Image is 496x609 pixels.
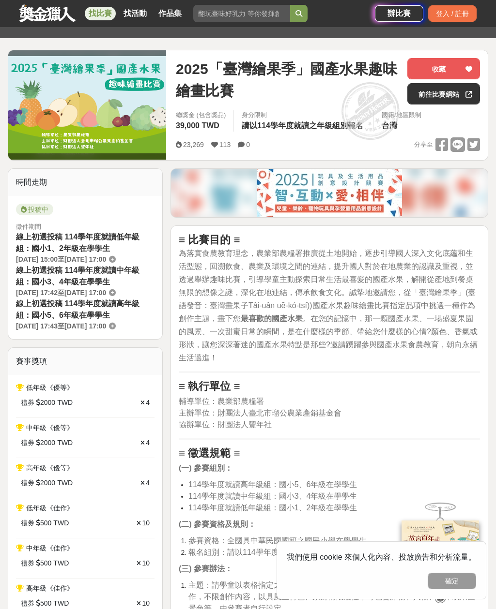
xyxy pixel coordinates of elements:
span: TWD [57,398,73,408]
span: [DATE] 17:00 [64,322,106,330]
strong: ≡ 比賽目的 ≡ [179,234,240,246]
span: 低年級《佳作》 [26,504,74,512]
span: 0 [246,141,250,149]
div: 身分限制 [242,110,366,120]
span: 線上初選投稿 114學年度就讀中年級組：國小3、4年級在學學生 [16,266,139,286]
input: 翻玩臺味好乳力 等你發揮創意！ [193,5,290,22]
span: 中年級《佳作》 [26,544,74,552]
a: 找活動 [120,7,151,20]
span: 請以114學年度就讀之年級組別報名 [242,121,363,130]
strong: (三) 參賽辦法： [179,564,232,573]
span: 徵件期間 [16,223,41,230]
img: 968ab78a-c8e5-4181-8f9d-94c24feca916.png [402,520,479,585]
span: 投稿中 [16,204,53,215]
span: 參賽資格：全國具中華民國國籍之國民小學在學學生。 [188,536,374,545]
span: 113 [219,141,231,149]
span: 114學年度就讀高年級組：國小5、6年級在學學生 [188,480,357,489]
span: 輔導單位：農業部農糧署 [179,397,264,405]
span: 10 [142,519,150,527]
span: 500 [40,558,51,568]
span: [DATE] 15:00 [16,255,58,263]
span: 39,000 TWD [176,121,219,130]
span: 500 [40,598,51,609]
span: 114學年度就讀低年級組：國小1、2年級在學學生 [188,504,357,512]
span: 禮券 [21,398,34,408]
span: 線上初選投稿 114學年度就讀低年級組：國小1、2年級在學學生 [16,233,139,253]
span: TWD [57,438,73,448]
span: 禮券 [21,558,34,568]
span: TWD [53,598,69,609]
span: 禮券 [21,518,34,528]
span: 總獎金 (包含獎品) [176,110,226,120]
span: 4 [146,399,150,406]
div: 賽事獎項 [8,348,162,375]
span: TWD [57,478,73,488]
span: TWD [53,558,69,568]
strong: ≡ 執行單位 ≡ [179,380,240,392]
a: 辦比賽 [375,5,423,22]
span: TWD [53,518,69,528]
span: 10 [142,599,150,607]
span: 至 [58,322,64,330]
span: 禮券 [21,438,34,448]
a: 前往比賽網站 [407,83,480,104]
span: 報名組別：請以114學年度就讀之年級組別報名。 [188,548,356,556]
a: 作品集 [155,7,186,20]
strong: (二) 參賽資格及規則： [179,520,256,528]
strong: ≡ 徵選規範 ≡ [179,447,240,459]
span: 4 [146,479,150,487]
span: [DATE] 17:43 [16,322,58,330]
span: 禮券 [21,598,34,609]
button: 收藏 [407,58,480,79]
span: 禮券 [21,478,34,488]
span: 2000 [40,478,55,488]
a: 找比賽 [85,7,116,20]
span: 4 [146,439,150,446]
span: 中年級《優等》 [26,424,74,431]
span: 為落實食農教育理念，農業部農糧署推廣從土地開始，逐步引導國人深入文化底蘊和生活型態，回溯飲食、農業及環境之間的連結，提升國人對於在地農業的認識及重視，並透過舉辦趣味比賽，引導學童主動探索日常生活... [179,249,478,362]
span: 高年級《優等》 [26,464,74,472]
span: 高年級《佳作》 [26,584,74,592]
span: 2000 [40,398,55,408]
span: 10 [142,559,150,567]
span: 台灣 [382,121,397,130]
div: 登入 / 註冊 [428,5,477,22]
strong: (一) 參賽組別： [179,464,232,472]
span: 114學年度就讀中年級組：國小3、4年級在學學生 [188,492,357,500]
strong: 最喜歡的國產水果 [241,314,303,323]
span: [DATE] 17:00 [64,255,106,263]
span: 2000 [40,438,55,448]
span: 500 [40,518,51,528]
span: 2025「臺灣繪果季」國產水果趣味繪畫比賽 [176,58,400,102]
img: Cover Image [8,56,166,153]
span: [DATE] 17:00 [64,289,106,297]
div: 時間走期 [8,169,162,196]
span: 分享至 [414,137,433,152]
span: [DATE] 17:42 [16,289,58,297]
span: 23,269 [183,141,204,149]
img: f0f3a353-d5c4-4c68-8adc-e2ca44a03694.jpg [257,169,402,217]
span: 線上初選投稿 114學年度就讀高年級組：國小5、6年級在學學生 [16,299,139,319]
span: 至 [58,289,64,297]
span: 我們使用 cookie 來個人化內容、投放廣告和分析流量。 [287,553,476,561]
span: 協辦單位：財團法人豐年社 [179,420,272,429]
span: 主辦單位：財團法人臺北市瑠公農業產銷基金會 [179,409,341,417]
button: 確定 [428,573,476,589]
span: 低年級《優等》 [26,384,74,391]
span: 至 [58,255,64,263]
